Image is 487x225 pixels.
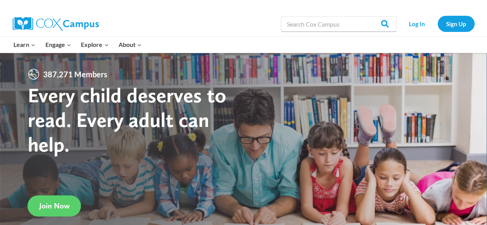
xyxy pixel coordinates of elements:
span: Explore [81,40,109,50]
span: 387,271 Members [40,68,110,80]
nav: Secondary Navigation [400,16,475,32]
img: Cox Campus [13,17,99,31]
span: About [119,40,142,50]
a: Sign Up [438,16,475,32]
a: Log In [400,16,434,32]
a: Join Now [28,195,81,217]
span: Learn [13,40,35,50]
span: Engage [45,40,71,50]
strong: Every child deserves to read. Every adult can help. [28,83,226,156]
nav: Primary Navigation [9,37,147,53]
input: Search Cox Campus [281,16,397,32]
span: Join Now [39,201,70,210]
